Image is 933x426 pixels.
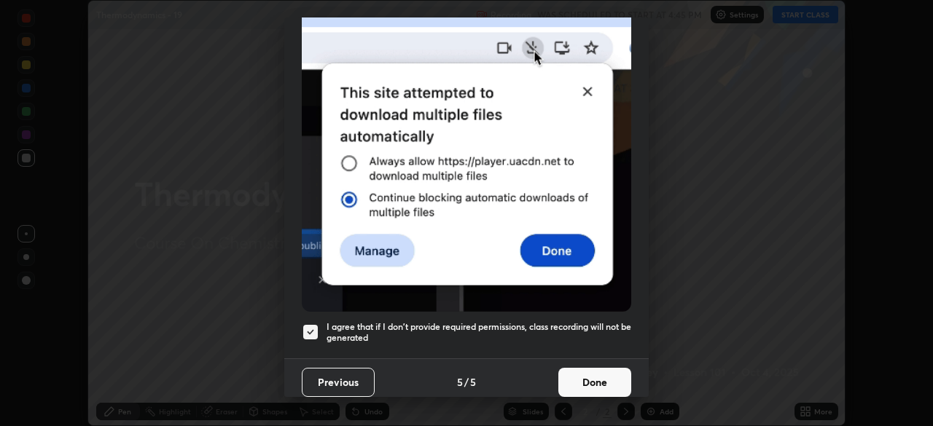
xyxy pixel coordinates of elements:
h4: 5 [457,374,463,390]
button: Done [558,368,631,397]
button: Previous [302,368,375,397]
h5: I agree that if I don't provide required permissions, class recording will not be generated [327,321,631,344]
h4: 5 [470,374,476,390]
h4: / [464,374,469,390]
